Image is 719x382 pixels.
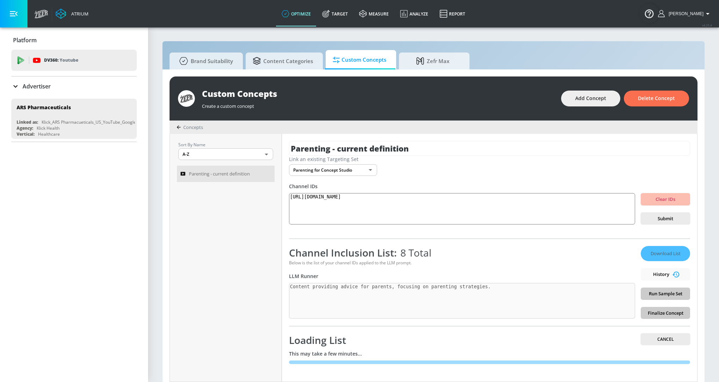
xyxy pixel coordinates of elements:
[68,11,88,17] div: Atrium
[177,53,233,69] span: Brand Suitability
[575,94,606,103] span: Add Concept
[354,1,394,26] a: measure
[11,76,137,96] div: Advertiser
[289,164,377,176] div: Parenting for Concept Studio
[183,124,203,130] span: Concepts
[397,246,431,259] span: 8 Total
[17,119,38,125] div: Linked as:
[178,141,273,148] p: Sort By Name
[646,335,684,343] span: Cancel
[641,333,690,345] button: Cancel
[317,1,354,26] a: Target
[434,1,471,26] a: Report
[289,333,346,347] span: Loading List
[624,91,689,106] button: Delete Concept
[289,350,690,357] div: This may take a few minutes...
[60,56,78,64] p: Youtube
[253,53,313,69] span: Content Categories
[202,99,554,109] div: Create a custom concept
[23,82,51,90] p: Advertiser
[11,30,137,50] div: Platform
[177,124,203,130] div: Concepts
[666,11,703,16] span: login as: veronica.hernandez@zefr.com
[189,170,250,178] span: Parenting - current definition
[38,131,60,137] div: Healthcare
[406,53,460,69] span: Zefr Max
[17,104,71,111] div: ARS Pharmaceuticals
[641,193,690,205] button: Clear IDs
[44,56,78,64] p: DV360:
[702,23,712,27] span: v 4.25.4
[658,10,712,18] button: [PERSON_NAME]
[289,193,635,225] textarea: [URL][DOMAIN_NAME]
[638,94,675,103] span: Delete Concept
[639,4,659,23] button: Open Resource Center
[37,125,60,131] div: Klick Health
[11,99,137,139] div: ARS PharmaceuticalsLinked as:Klick_ARS Pharmacueticals_US_YouTube_GoogleAdsAgency:Klick HealthVer...
[289,156,690,162] div: Link an existing Targeting Set
[42,119,143,125] div: Klick_ARS Pharmacueticals_US_YouTube_GoogleAds
[56,8,88,19] a: Atrium
[17,131,35,137] div: Vertical:
[289,183,690,190] div: Channel IDs
[17,125,33,131] div: Agency:
[11,50,137,71] div: DV360: Youtube
[177,166,275,182] a: Parenting - current definition
[289,246,635,259] div: Channel Inclusion List:
[289,273,635,279] div: LLM Runner
[178,148,273,160] div: A-Z
[641,212,690,225] button: Submit
[646,195,684,203] span: Clear IDs
[646,215,684,223] span: Submit
[13,36,37,44] p: Platform
[333,51,386,68] span: Custom Concepts
[202,88,554,99] div: Custom Concepts
[289,283,635,319] textarea: Content providing advice for parents, focusing on parenting strategies.
[561,91,620,106] button: Add Concept
[394,1,434,26] a: Analyze
[276,1,317,26] a: optimize
[289,260,635,266] div: Below is the list of your channel IDs applied to the LLM prompt.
